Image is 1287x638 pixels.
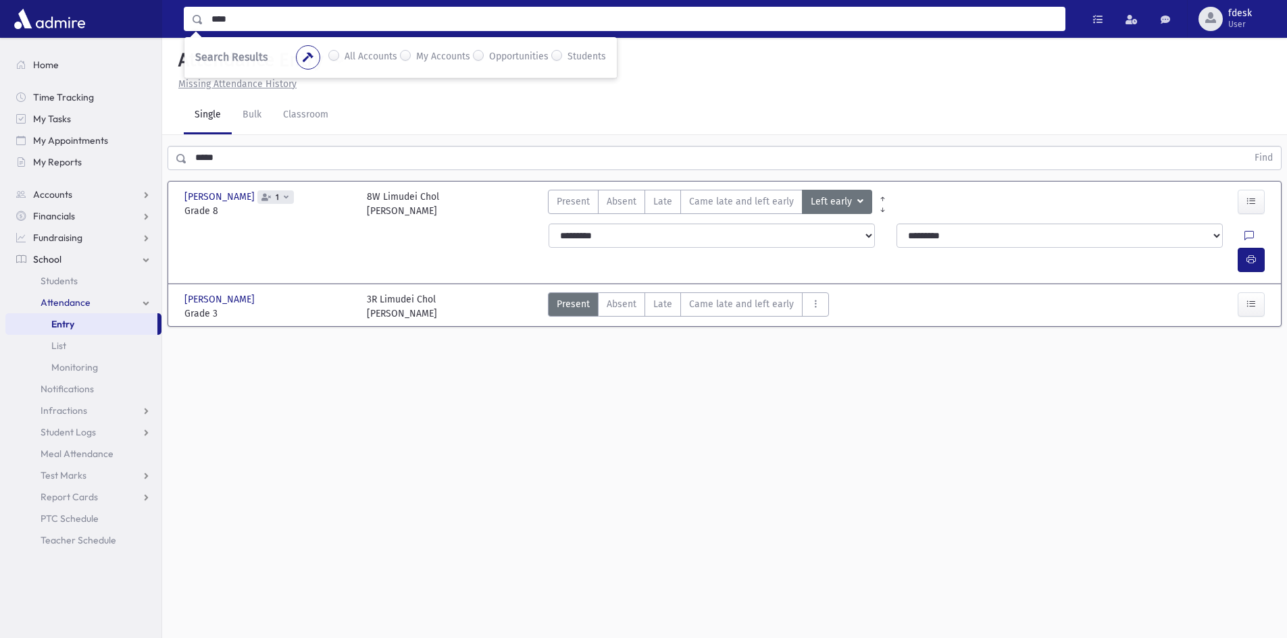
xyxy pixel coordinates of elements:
a: Bulk [232,97,272,134]
a: Missing Attendance History [173,78,297,90]
span: fdesk [1228,8,1252,19]
span: Attendance [41,296,91,309]
a: My Tasks [5,108,161,130]
label: All Accounts [345,49,397,65]
span: My Reports [33,156,82,168]
label: My Accounts [416,49,470,65]
span: Late [653,297,672,311]
button: Find [1246,147,1281,169]
span: Came late and left early [689,297,794,311]
a: Accounts [5,184,161,205]
a: Student Logs [5,421,161,443]
a: Single [184,97,232,134]
a: Classroom [272,97,339,134]
span: Students [41,275,78,287]
span: List [51,340,66,352]
span: Meal Attendance [41,448,113,460]
span: My Tasks [33,113,71,125]
span: Present [557,297,590,311]
span: 1 [273,193,282,202]
span: Entry [51,318,74,330]
a: Teacher Schedule [5,529,161,551]
a: Report Cards [5,486,161,508]
a: Attendance [5,292,161,313]
a: List [5,335,161,356]
span: My Appointments [33,134,108,147]
span: Notifications [41,383,94,395]
a: Entry [5,313,157,335]
span: [PERSON_NAME] [184,292,257,307]
h5: Attendance Entry [173,49,324,72]
span: Present [557,194,590,209]
span: [PERSON_NAME] [184,190,257,204]
a: Notifications [5,378,161,400]
a: PTC Schedule [5,508,161,529]
span: Time Tracking [33,91,94,103]
a: My Reports [5,151,161,173]
div: 8W Limudei Chol [PERSON_NAME] [367,190,439,218]
a: Infractions [5,400,161,421]
span: Report Cards [41,491,98,503]
a: School [5,248,161,270]
span: Came late and left early [689,194,794,209]
span: Late [653,194,672,209]
span: Search Results [195,51,268,63]
a: Meal Attendance [5,443,161,464]
span: Infractions [41,404,87,417]
a: Test Marks [5,464,161,486]
span: Grade 3 [184,307,353,321]
label: Students [567,49,606,65]
span: Student Logs [41,426,96,438]
span: User [1228,19,1252,30]
u: Missing Attendance History [178,78,297,90]
span: Absent [607,194,636,209]
a: My Appointments [5,130,161,151]
span: Monitoring [51,361,98,373]
span: Grade 8 [184,204,353,218]
span: School [33,253,61,265]
span: Teacher Schedule [41,534,116,546]
a: Financials [5,205,161,227]
a: Monitoring [5,356,161,378]
img: AdmirePro [11,5,89,32]
span: Absent [607,297,636,311]
span: Accounts [33,188,72,201]
input: Search [203,7,1065,31]
span: Financials [33,210,75,222]
a: Fundraising [5,227,161,248]
a: Students [5,270,161,292]
span: Test Marks [41,469,86,481]
a: Home [5,54,161,76]
div: 3R Limudei Chol [PERSON_NAME] [367,292,437,321]
label: Opportunities [489,49,549,65]
div: AttTypes [548,292,829,321]
a: Time Tracking [5,86,161,108]
button: Left early [802,190,872,214]
span: Left early [811,194,855,209]
span: PTC Schedule [41,512,99,525]
div: AttTypes [548,190,872,218]
span: Fundraising [33,232,82,244]
span: Home [33,59,59,71]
